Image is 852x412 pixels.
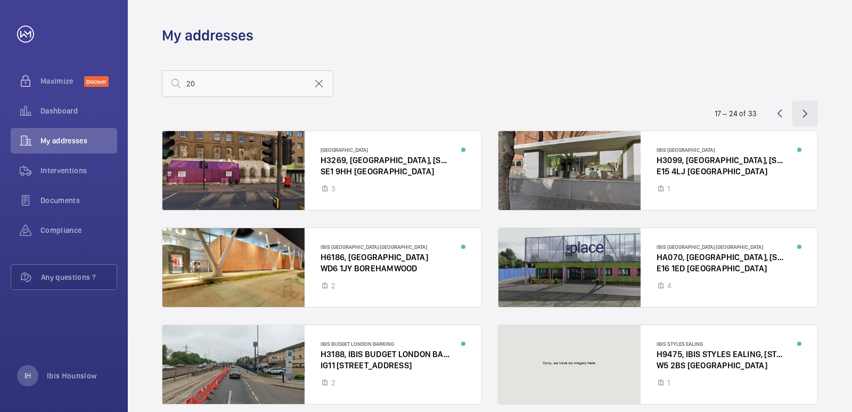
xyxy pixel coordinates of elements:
span: Compliance [40,225,117,236]
span: Documents [40,195,117,206]
h1: My addresses [162,26,253,45]
span: Dashboard [40,106,117,116]
input: Search by address [162,70,333,97]
p: IH [24,370,31,381]
span: Any questions ? [41,272,117,282]
div: 17 – 24 of 33 [715,108,757,119]
span: Discover [84,76,109,87]
span: My addresses [40,135,117,146]
span: Maximize [40,76,84,86]
p: Ibis Hounslow [47,370,97,381]
span: Interventions [40,165,117,176]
